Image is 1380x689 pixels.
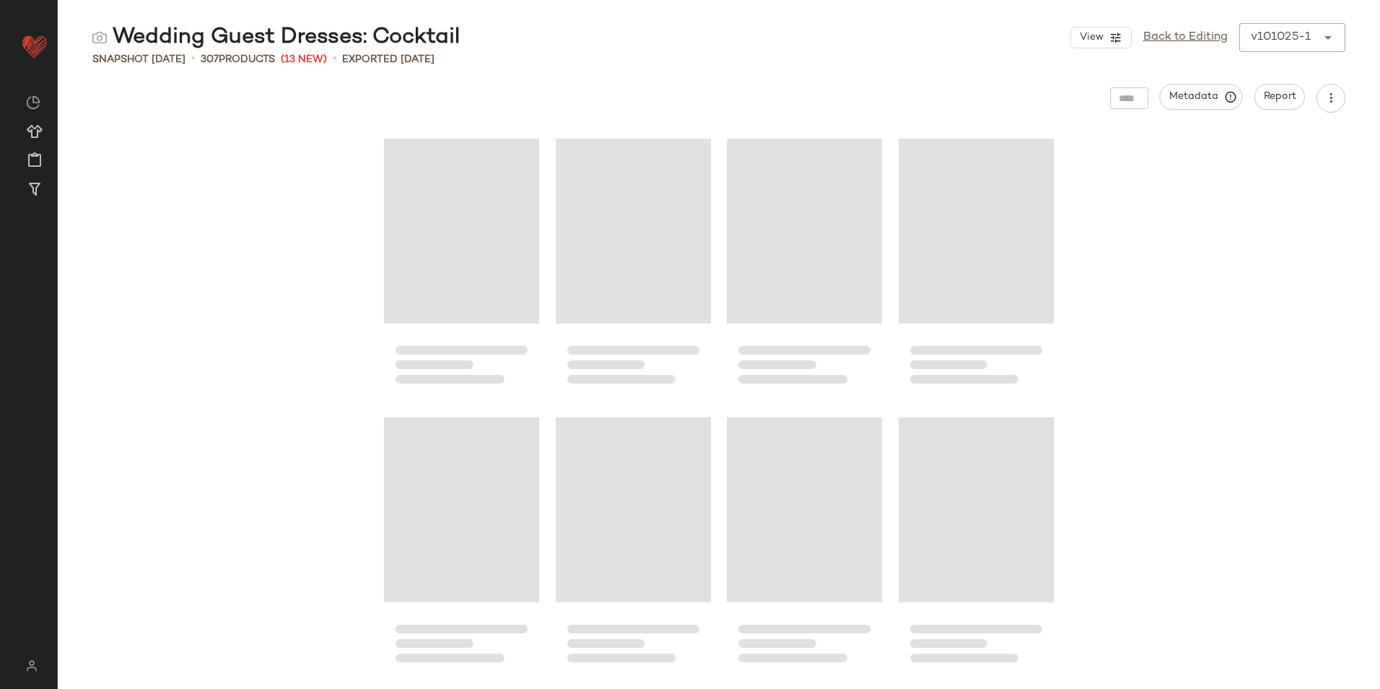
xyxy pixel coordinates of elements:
[201,52,275,67] div: Products
[727,133,882,400] div: Loading...
[281,52,327,67] span: (13 New)
[556,133,711,400] div: Loading...
[92,52,185,67] span: Snapshot [DATE]
[1169,90,1234,103] span: Metadata
[17,660,45,672] img: svg%3e
[899,133,1054,400] div: Loading...
[1078,32,1103,43] span: View
[1263,91,1296,103] span: Report
[342,52,434,67] p: Exported [DATE]
[191,51,195,68] span: •
[1070,27,1131,48] button: View
[556,412,711,679] div: Loading...
[1143,29,1228,46] a: Back to Editing
[1254,84,1305,110] button: Report
[899,412,1054,679] div: Loading...
[1251,29,1311,46] div: v101025-1
[333,51,336,68] span: •
[20,32,49,61] img: heart_red.DM2ytmEG.svg
[384,133,539,400] div: Loading...
[1160,84,1243,110] button: Metadata
[384,412,539,679] div: Loading...
[201,54,219,65] span: 307
[92,30,107,45] img: svg%3e
[92,23,460,52] div: Wedding Guest Dresses: Cocktail
[26,95,40,110] img: svg%3e
[727,412,882,679] div: Loading...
